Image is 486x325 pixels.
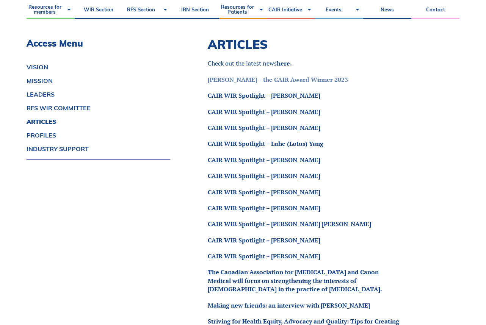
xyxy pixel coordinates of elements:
a: RFS WIR COMMITTEE [27,105,170,111]
a: CAIR WIR Spotlight – [PERSON_NAME] [PERSON_NAME] [208,220,371,228]
a: CAIR WIR Spotlight – [PERSON_NAME] [208,188,320,196]
a: CAIR WIR Spotlight – [PERSON_NAME] [208,156,320,164]
a: Making new friends: an interview with [PERSON_NAME] [208,301,370,309]
a: CAIR WIR Spotlight – Luhe (Lotus) Yang [208,139,323,148]
a: VISION [27,64,170,70]
a: here. [277,59,292,67]
a: CAIR WIR Spotlight – [PERSON_NAME] [208,108,320,116]
a: [PERSON_NAME] – the CAIR Award Winner 2023 [208,75,348,84]
h2: ARTICLES [208,37,403,52]
a: CAIR WIR Spotlight – [PERSON_NAME] [208,91,320,100]
a: PROFILES [27,132,170,138]
a: MISSION [27,78,170,84]
a: The Canadian Association for [MEDICAL_DATA] and Canon Medical will focus on strengthening the int... [208,268,382,293]
h3: Access Menu [27,38,170,49]
a: CAIR WIR Spotlight – [PERSON_NAME] [208,172,320,180]
a: CAIR WIR Spotlight – [PERSON_NAME] [208,204,320,212]
a: CAIR WIR Spotlight – [PERSON_NAME] [208,236,320,244]
a: CAIR WIR Spotlight – [PERSON_NAME] [208,252,320,260]
a: LEADERS [27,91,170,97]
a: ARTICLES [27,119,170,125]
a: INDUSTRY SUPPORT [27,146,170,152]
p: Check out the latest news [208,59,403,67]
a: CAIR WIR Spotlight – [PERSON_NAME] [208,123,320,132]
